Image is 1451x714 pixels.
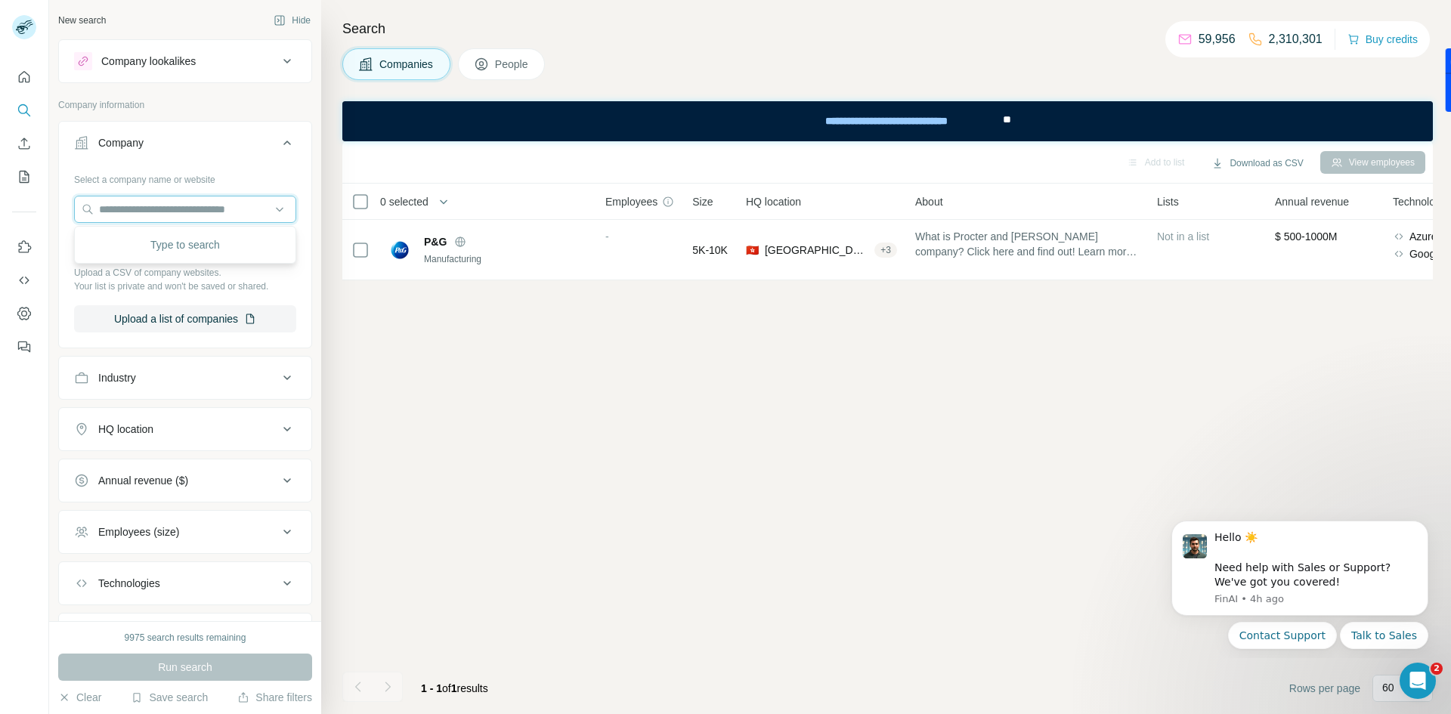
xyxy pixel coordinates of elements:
[451,682,457,694] span: 1
[74,266,296,280] p: Upload a CSV of company websites.
[263,9,321,32] button: Hide
[74,280,296,293] p: Your list is private and won't be saved or shared.
[915,229,1139,259] span: What is Procter and [PERSON_NAME] company? Click here and find out! Learn more about P&G brands, ...
[59,514,311,550] button: Employees (size)
[1400,663,1436,699] iframe: Intercom live chat
[58,98,312,112] p: Company information
[342,18,1433,39] h4: Search
[237,690,312,705] button: Share filters
[421,682,442,694] span: 1 - 1
[421,682,488,694] span: results
[74,167,296,187] div: Select a company name or website
[380,194,428,209] span: 0 selected
[59,125,311,167] button: Company
[424,234,447,249] span: P&G
[12,163,36,190] button: My lists
[1269,30,1323,48] p: 2,310,301
[495,57,530,72] span: People
[98,422,153,437] div: HQ location
[746,243,759,258] span: 🇭🇰
[12,333,36,360] button: Feedback
[1347,29,1418,50] button: Buy credits
[1431,663,1443,675] span: 2
[765,243,868,258] span: [GEOGRAPHIC_DATA], [GEOGRAPHIC_DATA]
[605,194,657,209] span: Employees
[58,690,101,705] button: Clear
[101,54,196,69] div: Company lookalikes
[1409,229,1440,244] span: Azure,
[98,473,188,488] div: Annual revenue ($)
[442,682,451,694] span: of
[388,238,412,262] img: Logo of P&G
[12,300,36,327] button: Dashboard
[1275,230,1338,243] span: $ 500-1000M
[1289,681,1360,696] span: Rows per page
[12,267,36,294] button: Use Surfe API
[59,565,311,601] button: Technologies
[1157,194,1179,209] span: Lists
[78,230,292,260] div: Type to search
[874,243,897,257] div: + 3
[98,370,136,385] div: Industry
[692,243,728,258] span: 5K-10K
[59,617,311,653] button: Keywords
[1157,230,1209,243] span: Not in a list
[424,252,587,266] div: Manufacturing
[915,194,943,209] span: About
[12,97,36,124] button: Search
[1199,30,1236,48] p: 59,956
[342,101,1433,141] iframe: Banner
[12,233,36,261] button: Use Surfe on LinkedIn
[131,690,208,705] button: Save search
[746,194,801,209] span: HQ location
[58,14,106,27] div: New search
[59,360,311,396] button: Industry
[1201,152,1313,175] button: Download as CSV
[98,576,160,591] div: Technologies
[12,130,36,157] button: Enrich CSV
[59,43,311,79] button: Company lookalikes
[59,411,311,447] button: HQ location
[59,462,311,499] button: Annual revenue ($)
[379,57,435,72] span: Companies
[12,63,36,91] button: Quick start
[74,305,296,332] button: Upload a list of companies
[1382,680,1394,695] p: 60
[1275,194,1349,209] span: Annual revenue
[692,194,713,209] span: Size
[98,135,144,150] div: Company
[125,631,246,644] div: 9975 search results remaining
[605,230,609,243] span: -
[1149,507,1451,658] iframe: Intercom notifications message
[98,524,179,539] div: Employees (size)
